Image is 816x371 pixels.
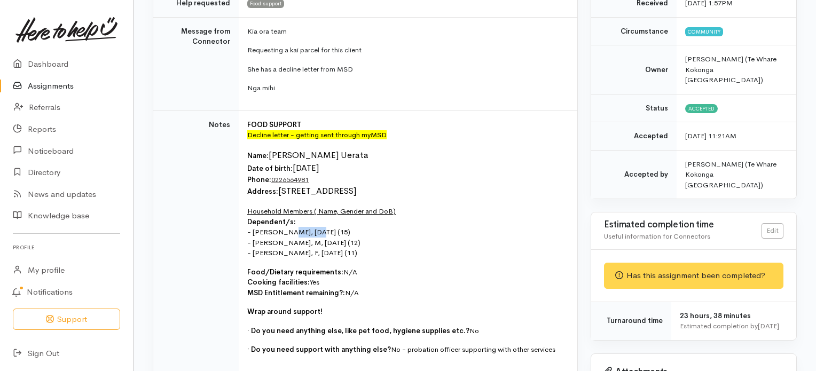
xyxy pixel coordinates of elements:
p: Kia ora team [247,26,564,37]
span: [PERSON_NAME] (Te Whare Kokonga [GEOGRAPHIC_DATA]) [685,54,776,84]
time: [DATE] [758,321,779,330]
span: Name: [247,151,269,160]
p: No [247,326,564,336]
p: N/A Yes N/A [247,267,564,298]
td: Owner [591,45,677,94]
button: Support [13,309,120,330]
span: MSD Entitlement remaining?: [247,288,345,297]
font: [PERSON_NAME] Uerata [269,149,368,161]
time: [DATE] 11:21AM [685,131,736,140]
p: She has a decline letter from MSD [247,64,564,75]
td: Turnaround time [591,302,671,340]
span: Cooking facilities: [247,278,310,287]
td: Status [591,94,677,122]
p: - [PERSON_NAME], [DATE] (15) - [PERSON_NAME], M, [DATE] (12) - [PERSON_NAME], F, [DATE] (11) [247,206,564,258]
p: No - probation officer supporting with other services [247,344,564,355]
a: Edit [762,223,783,239]
h3: Estimated completion time [604,220,762,230]
span: · Do you need anything else, like pet food, hygiene supplies etc.? [247,326,469,335]
td: Circumstance [591,17,677,45]
span: Accepted [685,104,718,113]
td: Message from Connector [153,17,239,110]
font: Decline letter - getting sent through myMSD [247,130,387,139]
font: [STREET_ADDRESS] [278,185,356,196]
td: Accepted [591,122,677,151]
span: Dependent/s: [247,217,296,226]
span: Food/Dietary requirements: [247,267,343,277]
span: 0226564981 [271,175,309,184]
font: [DATE] [293,162,319,173]
p: Requesting a kai parcel for this client [247,45,564,56]
u: Household Members ( Name, Gender and DoB) [247,207,396,216]
p: Nga mihi [247,83,564,93]
div: Estimated completion by [680,321,783,331]
td: [PERSON_NAME] (Te Whare Kokonga [GEOGRAPHIC_DATA]) [677,150,796,199]
span: Community [685,27,723,36]
span: Date of birth: [247,164,293,173]
td: Accepted by [591,150,677,199]
h6: Profile [13,240,120,255]
span: Wrap around support! [247,307,323,316]
div: Has this assignment been completed? [604,263,783,289]
span: Phone: [247,175,271,184]
span: Address: [247,187,278,196]
span: Useful information for Connectors [604,232,710,241]
span: 23 hours, 38 minutes [680,311,751,320]
span: · Do you need support with anything else? [247,345,391,354]
span: FOOD SUPPORT [247,120,301,129]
